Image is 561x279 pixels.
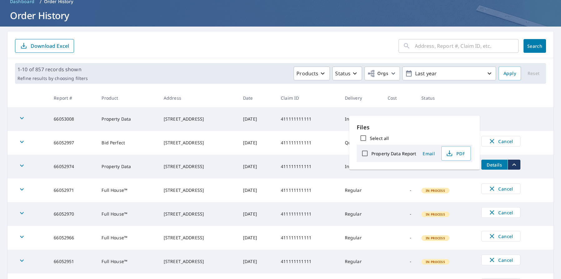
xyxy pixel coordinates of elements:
[164,116,233,122] div: [STREET_ADDRESS]
[488,209,514,216] span: Cancel
[529,43,541,49] span: Search
[49,178,97,202] td: 66052971
[415,37,519,55] input: Address, Report #, Claim ID, etc.
[481,136,520,147] button: Cancel
[97,202,158,226] td: Full House™
[17,66,88,73] p: 1-10 of 857 records shown
[97,107,158,131] td: Property Data
[276,155,340,178] td: 411111111111
[416,89,476,107] th: Status
[7,9,554,22] h1: Order History
[97,131,158,155] td: Bid Perfect
[481,255,520,265] button: Cancel
[238,89,276,107] th: Date
[419,149,439,158] button: Email
[421,151,436,157] span: Email
[340,107,383,131] td: Instant
[340,89,383,107] th: Delivery
[97,155,158,178] td: Property Data
[49,202,97,226] td: 66052970
[370,135,389,141] label: Select all
[481,183,520,194] button: Cancel
[49,155,97,178] td: 66052974
[238,226,276,250] td: [DATE]
[97,178,158,202] td: Full House™
[276,202,340,226] td: 411111111111
[383,178,416,202] td: -
[49,226,97,250] td: 66052966
[276,226,340,250] td: 411111111111
[164,211,233,217] div: [STREET_ADDRESS]
[296,70,318,77] p: Products
[481,160,508,170] button: detailsBtn-66052974
[445,150,465,157] span: PDF
[422,236,449,240] span: In Process
[276,178,340,202] td: 411111111111
[422,188,449,193] span: In Process
[294,67,330,80] button: Products
[49,131,97,155] td: 66052997
[422,260,449,264] span: In Process
[164,140,233,146] div: [STREET_ADDRESS]
[504,70,516,77] span: Apply
[238,107,276,131] td: [DATE]
[357,123,472,132] p: Files
[335,70,350,77] p: Status
[238,202,276,226] td: [DATE]
[371,151,416,157] label: Property Data Report
[164,235,233,241] div: [STREET_ADDRESS]
[488,232,514,240] span: Cancel
[276,89,340,107] th: Claim ID
[340,202,383,226] td: Regular
[413,68,486,79] p: Last year
[340,178,383,202] td: Regular
[488,137,514,145] span: Cancel
[481,207,520,218] button: Cancel
[524,39,546,53] button: Search
[15,39,74,53] button: Download Excel
[276,250,340,273] td: 411111111111
[488,256,514,264] span: Cancel
[383,226,416,250] td: -
[332,67,362,80] button: Status
[49,107,97,131] td: 66053008
[238,178,276,202] td: [DATE]
[340,131,383,155] td: Quick
[402,67,496,80] button: Last year
[164,258,233,265] div: [STREET_ADDRESS]
[340,155,383,178] td: Instant
[441,146,471,161] button: PDF
[340,226,383,250] td: Regular
[238,131,276,155] td: [DATE]
[508,160,520,170] button: filesDropdownBtn-66052974
[238,155,276,178] td: [DATE]
[276,131,340,155] td: 411111111111
[340,250,383,273] td: Regular
[383,107,416,131] td: $0.00
[485,162,504,168] span: Details
[238,250,276,273] td: [DATE]
[499,67,521,80] button: Apply
[367,70,388,77] span: Orgs
[276,107,340,131] td: 411111111111
[383,89,416,107] th: Cost
[481,231,520,242] button: Cancel
[97,226,158,250] td: Full House™
[164,163,233,170] div: [STREET_ADDRESS]
[383,202,416,226] td: -
[164,187,233,193] div: [STREET_ADDRESS]
[488,185,514,192] span: Cancel
[365,67,400,80] button: Orgs
[97,250,158,273] td: Full House™
[383,250,416,273] td: -
[422,212,449,217] span: In Process
[159,89,238,107] th: Address
[49,89,97,107] th: Report #
[97,89,158,107] th: Product
[31,42,69,49] p: Download Excel
[49,250,97,273] td: 66052951
[17,76,88,81] p: Refine results by choosing filters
